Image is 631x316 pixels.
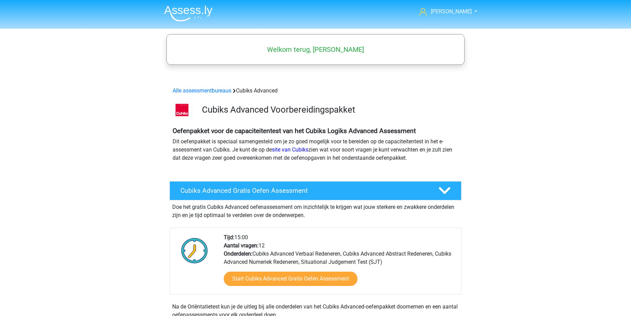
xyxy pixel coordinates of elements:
[224,250,252,257] b: Onderdelen:
[219,233,461,294] div: 15:00 12 Cubiks Advanced Verbaal Redeneren, Cubiks Advanced Abstract Redeneren, Cubiks Advanced N...
[224,272,357,286] a: Start Cubiks Advanced Gratis Oefen Assessment
[224,242,259,249] b: Aantal vragen:
[170,87,461,95] div: Cubiks Advanced
[224,234,234,241] b: Tijd:
[170,45,461,54] h5: Welkom terug, [PERSON_NAME]
[170,103,194,119] img: logo-cubiks-300x193.png
[173,87,231,94] a: Alle assessmentbureaus
[202,104,456,115] h3: Cubiks Advanced Voorbereidingspakket
[272,146,308,153] a: site van Cubiks
[167,181,464,200] a: Cubiks Advanced Gratis Oefen Assessment
[173,138,458,162] p: Dit oefenpakket is speciaal samengesteld om je zo goed mogelijk voor te bereiden op de capaciteit...
[177,233,212,268] img: Klok
[170,200,461,219] div: Doe het gratis Cubiks Advanced oefenassessment om inzichtelijk te krijgen wat jouw sterkere en zw...
[164,5,212,21] img: Assessly
[180,187,427,195] h4: Cubiks Advanced Gratis Oefen Assessment
[431,8,472,15] span: [PERSON_NAME]
[173,127,416,135] b: Oefenpakket voor de capaciteitentest van het Cubiks Logiks Advanced Assessment
[416,8,472,16] a: [PERSON_NAME]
